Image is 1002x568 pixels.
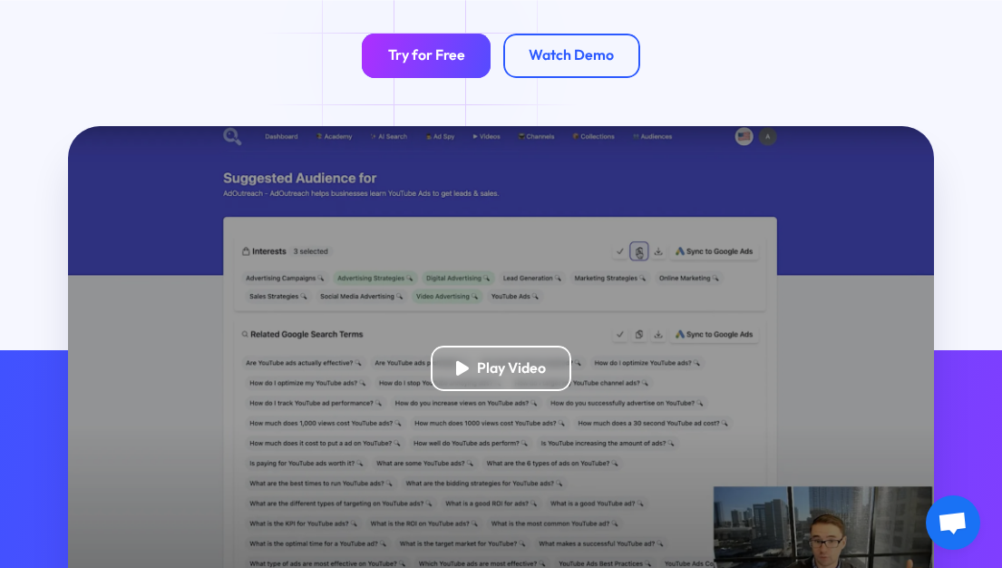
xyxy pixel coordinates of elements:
div: Open chat [926,495,980,550]
div: Play Video [477,359,546,377]
div: Try for Free [388,46,465,64]
div: Watch Demo [529,46,614,64]
a: Try for Free [362,34,491,78]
